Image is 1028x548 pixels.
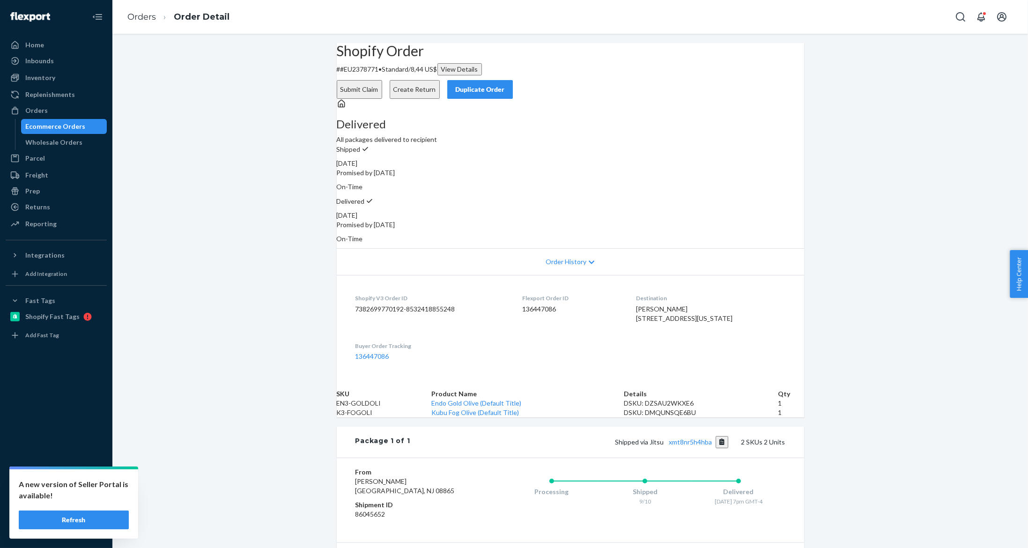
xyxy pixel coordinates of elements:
[6,328,107,343] a: Add Fast Tag
[6,151,107,166] a: Parcel
[778,389,804,399] th: Qty
[174,12,229,22] a: Order Detail
[523,294,621,302] dt: Flexport Order ID
[6,506,107,521] a: Help Center
[951,7,970,26] button: Open Search Box
[25,296,55,305] div: Fast Tags
[382,65,409,73] span: Standard
[6,248,107,263] button: Integrations
[19,479,129,501] p: A new version of Seller Portal is available!
[19,511,129,529] button: Refresh
[355,477,455,495] span: [PERSON_NAME][GEOGRAPHIC_DATA], NJ 08865
[692,497,785,505] div: [DATE] 7pm GMT-4
[778,399,804,408] td: 1
[337,159,804,168] div: [DATE]
[624,399,778,408] div: DSKU: DZSAU2WKXE6
[6,200,107,215] a: Returns
[25,312,80,321] div: Shopify Fast Tags
[437,63,482,75] button: View Details
[432,399,522,407] a: Endo Gold Olive (Default Title)
[355,500,467,510] dt: Shipment ID
[337,168,804,178] p: Promised by [DATE]
[6,216,107,231] a: Reporting
[6,70,107,85] a: Inventory
[25,90,75,99] div: Replenishments
[26,138,83,147] div: Wholesale Orders
[355,467,467,477] dt: From
[447,80,513,99] button: Duplicate Order
[6,522,107,537] button: Give Feedback
[337,399,432,408] td: EN3-GOLDOLI
[337,118,804,130] h3: Delivered
[778,408,804,417] td: 1
[25,219,57,229] div: Reporting
[25,40,44,50] div: Home
[972,7,991,26] button: Open notifications
[25,251,65,260] div: Integrations
[25,186,40,196] div: Prep
[6,293,107,308] button: Fast Tags
[120,3,237,31] ol: breadcrumbs
[21,119,107,134] a: Ecommerce Orders
[432,408,519,416] a: Kubu Fog Olive (Default Title)
[6,474,107,489] a: Settings
[432,389,624,399] th: Product Name
[455,85,505,94] div: Duplicate Order
[355,304,508,314] dd: 7382699770192-8532418855248
[624,408,778,417] div: DSKU: DMQUNSQE6BU
[523,304,621,314] dd: 136447086
[337,80,382,99] button: Submit Claim
[505,487,599,496] div: Processing
[546,257,586,267] span: Order History
[25,270,67,278] div: Add Integration
[6,168,107,183] a: Freight
[88,7,107,26] button: Close Navigation
[615,438,728,446] span: Shipped via Jitsu
[25,154,45,163] div: Parcel
[355,352,389,360] a: 136447086
[355,436,410,448] div: Package 1 of 1
[337,408,432,417] td: K3-FOGOLI
[6,53,107,68] a: Inbounds
[379,65,382,73] span: •
[624,389,778,399] th: Details
[636,294,785,302] dt: Destination
[25,106,48,115] div: Orders
[337,144,804,154] p: Shipped
[6,490,107,505] a: Talk to Support
[598,487,692,496] div: Shipped
[355,510,467,519] dd: 86045652
[390,80,440,99] button: Create Return
[337,63,804,75] p: # #EU2378771 / 8,44 US$
[6,103,107,118] a: Orders
[692,487,785,496] div: Delivered
[337,196,804,206] p: Delivered
[6,37,107,52] a: Home
[337,389,432,399] th: SKU
[410,436,785,448] div: 2 SKUs 2 Units
[337,43,804,59] h2: Shopify Order
[441,65,478,74] div: View Details
[21,135,107,150] a: Wholesale Orders
[716,436,728,448] button: Copy tracking number
[1010,250,1028,298] button: Help Center
[669,438,712,446] a: xmt8nr5h4hba
[337,182,804,192] p: On-Time
[337,118,804,144] div: All packages delivered to recipient
[355,294,508,302] dt: Shopify V3 Order ID
[6,267,107,281] a: Add Integration
[26,122,86,131] div: Ecommerce Orders
[127,12,156,22] a: Orders
[25,73,55,82] div: Inventory
[6,87,107,102] a: Replenishments
[337,211,804,220] div: [DATE]
[6,184,107,199] a: Prep
[6,309,107,324] a: Shopify Fast Tags
[25,331,59,339] div: Add Fast Tag
[636,305,733,322] span: [PERSON_NAME] [STREET_ADDRESS][US_STATE]
[337,220,804,230] p: Promised by [DATE]
[25,170,48,180] div: Freight
[337,234,804,244] p: On-Time
[25,56,54,66] div: Inbounds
